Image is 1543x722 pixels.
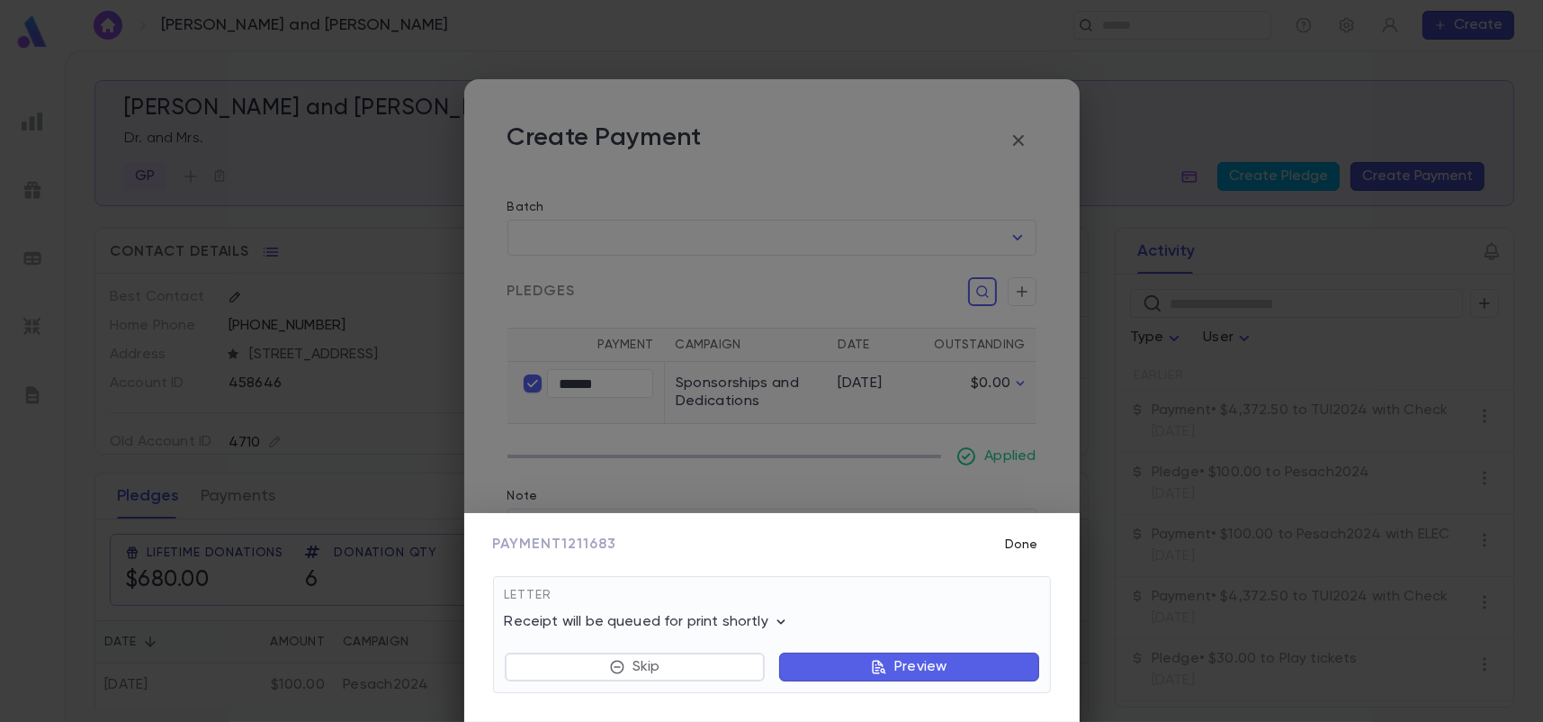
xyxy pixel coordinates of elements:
[505,588,1039,613] div: Letter
[505,613,791,631] p: Receipt will be queued for print shortly
[993,528,1051,562] button: Done
[505,653,766,681] button: Skip
[632,658,660,676] p: Skip
[894,658,946,676] p: Preview
[493,536,616,554] span: Payment 1211683
[779,653,1038,681] button: Preview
